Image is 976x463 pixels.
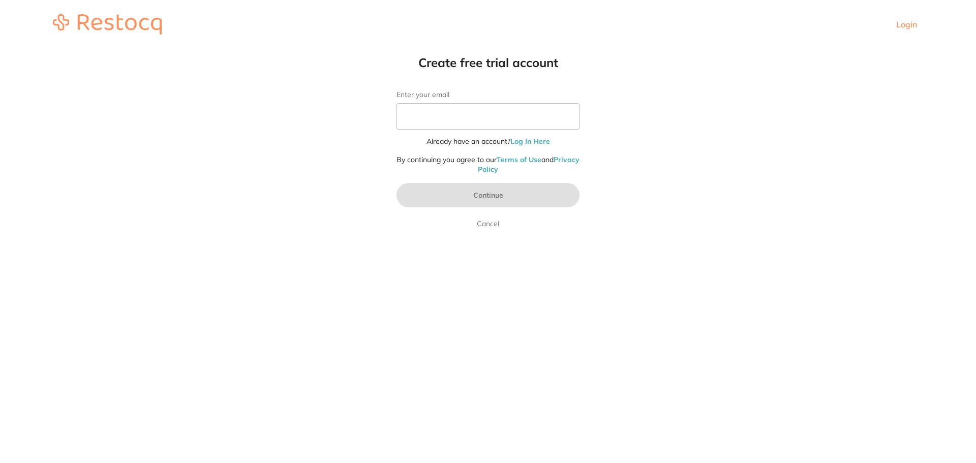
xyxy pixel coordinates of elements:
label: Enter your email [396,90,579,99]
a: Cancel [475,218,501,230]
p: By continuing you agree to our and [396,155,579,175]
img: restocq_logo.svg [53,14,162,35]
p: Already have an account? [396,137,579,147]
a: Privacy Policy [478,155,579,174]
a: Login [896,19,917,29]
a: Log In Here [510,137,550,146]
h1: Create free trial account [376,55,600,70]
button: Continue [396,183,579,207]
a: Terms of Use [497,155,541,164]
